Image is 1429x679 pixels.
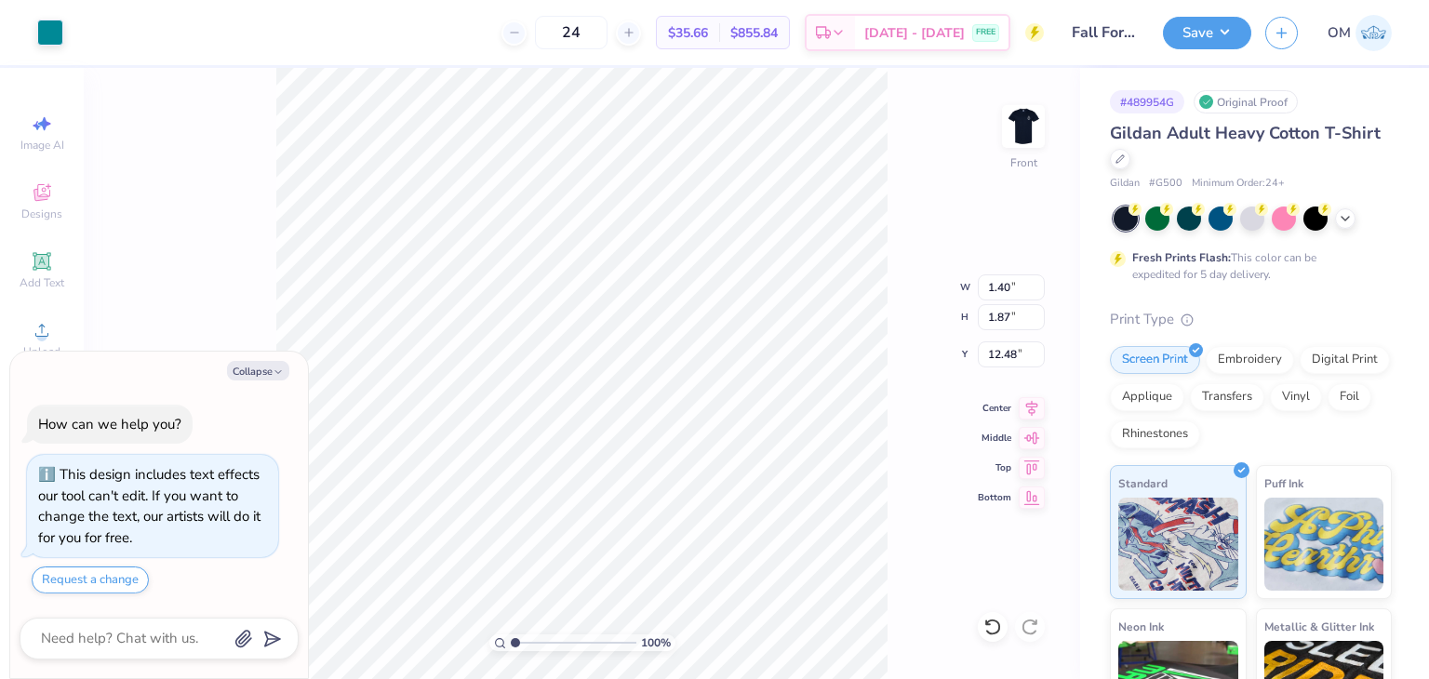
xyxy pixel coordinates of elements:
span: Gildan [1110,176,1140,192]
span: Middle [978,432,1011,445]
div: Foil [1328,383,1371,411]
img: Standard [1118,498,1238,591]
span: Standard [1118,473,1168,493]
span: Add Text [20,275,64,290]
div: Print Type [1110,309,1392,330]
div: How can we help you? [38,415,181,433]
span: $855.84 [730,23,778,43]
div: Embroidery [1206,346,1294,374]
input: Untitled Design [1058,14,1149,51]
span: Designs [21,206,62,221]
div: # 489954G [1110,90,1184,113]
span: Minimum Order: 24 + [1192,176,1285,192]
span: Center [978,402,1011,415]
div: This color can be expedited for 5 day delivery. [1132,249,1361,283]
div: Screen Print [1110,346,1200,374]
span: # G500 [1149,176,1182,192]
span: Upload [23,344,60,359]
span: Bottom [978,491,1011,504]
span: Top [978,461,1011,474]
span: Neon Ink [1118,617,1164,636]
span: Metallic & Glitter Ink [1264,617,1374,636]
span: FREE [976,26,995,39]
button: Save [1163,17,1251,49]
div: Vinyl [1270,383,1322,411]
div: Front [1010,154,1037,171]
img: Om Mehrotra [1356,15,1392,51]
div: Transfers [1190,383,1264,411]
div: Original Proof [1194,90,1298,113]
div: Rhinestones [1110,420,1200,448]
span: Image AI [20,138,64,153]
img: Puff Ink [1264,498,1384,591]
div: This design includes text effects our tool can't edit. If you want to change the text, our artist... [38,465,260,547]
button: Collapse [227,361,289,380]
span: $35.66 [668,23,708,43]
span: [DATE] - [DATE] [864,23,965,43]
img: Front [1005,108,1042,145]
span: OM [1328,22,1351,44]
div: Applique [1110,383,1184,411]
span: Gildan Adult Heavy Cotton T-Shirt [1110,122,1381,144]
input: – – [535,16,608,49]
span: Puff Ink [1264,473,1303,493]
div: Digital Print [1300,346,1390,374]
a: OM [1328,15,1392,51]
button: Request a change [32,566,149,593]
span: 100 % [641,634,671,651]
strong: Fresh Prints Flash: [1132,250,1231,265]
